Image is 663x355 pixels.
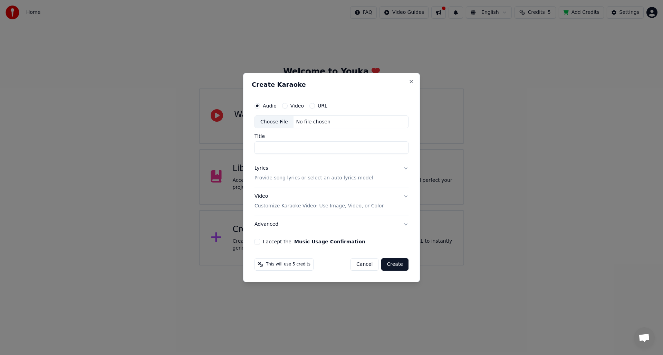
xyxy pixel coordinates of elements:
label: Title [254,134,409,139]
div: Lyrics [254,165,268,172]
label: Video [290,103,304,108]
div: Choose File [255,116,294,128]
h2: Create Karaoke [252,82,411,88]
label: Audio [263,103,277,108]
button: Advanced [254,215,409,233]
p: Customize Karaoke Video: Use Image, Video, or Color [254,203,384,209]
span: This will use 5 credits [266,262,310,267]
p: Provide song lyrics or select an auto lyrics model [254,175,373,182]
label: URL [318,103,327,108]
button: Create [381,258,409,271]
div: No file chosen [294,119,333,125]
button: I accept the [294,239,365,244]
button: LyricsProvide song lyrics or select an auto lyrics model [254,160,409,187]
button: Cancel [350,258,378,271]
div: Video [254,193,384,210]
label: I accept the [263,239,365,244]
button: VideoCustomize Karaoke Video: Use Image, Video, or Color [254,188,409,215]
